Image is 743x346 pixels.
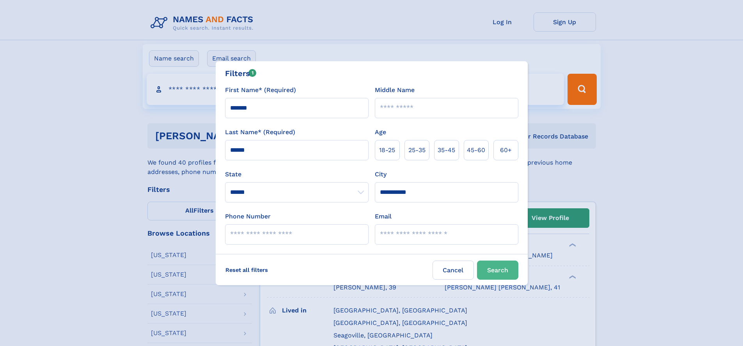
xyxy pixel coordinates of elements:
[477,261,518,280] button: Search
[438,145,455,155] span: 35‑45
[375,85,415,95] label: Middle Name
[225,170,369,179] label: State
[500,145,512,155] span: 60+
[375,170,387,179] label: City
[433,261,474,280] label: Cancel
[225,85,296,95] label: First Name* (Required)
[379,145,395,155] span: 18‑25
[225,67,257,79] div: Filters
[375,128,386,137] label: Age
[220,261,273,279] label: Reset all filters
[467,145,485,155] span: 45‑60
[408,145,426,155] span: 25‑35
[375,212,392,221] label: Email
[225,128,295,137] label: Last Name* (Required)
[225,212,271,221] label: Phone Number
